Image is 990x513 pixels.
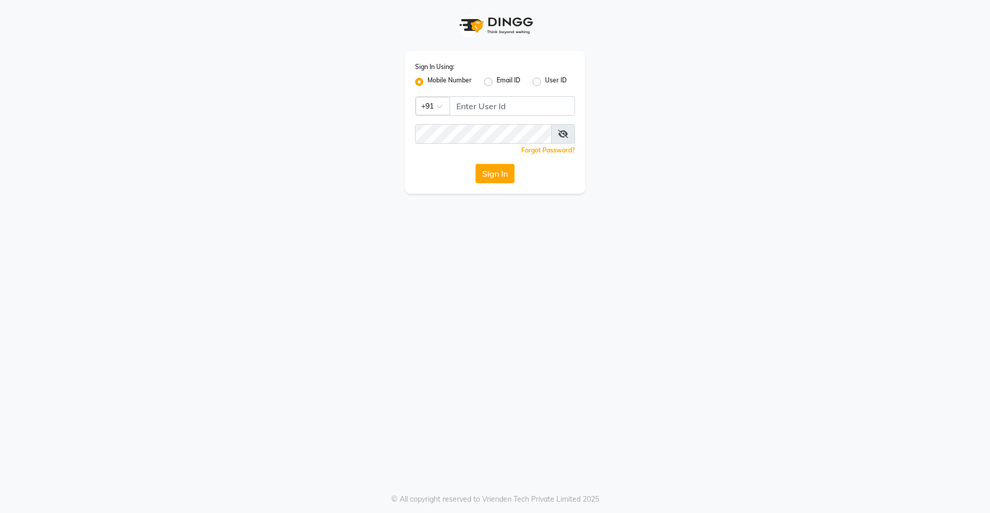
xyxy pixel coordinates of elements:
[521,146,575,154] a: Forgot Password?
[450,96,575,116] input: Username
[475,164,515,183] button: Sign In
[427,76,472,88] label: Mobile Number
[454,10,536,41] img: logo1.svg
[545,76,567,88] label: User ID
[415,62,454,72] label: Sign In Using:
[497,76,520,88] label: Email ID
[415,124,552,144] input: Username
